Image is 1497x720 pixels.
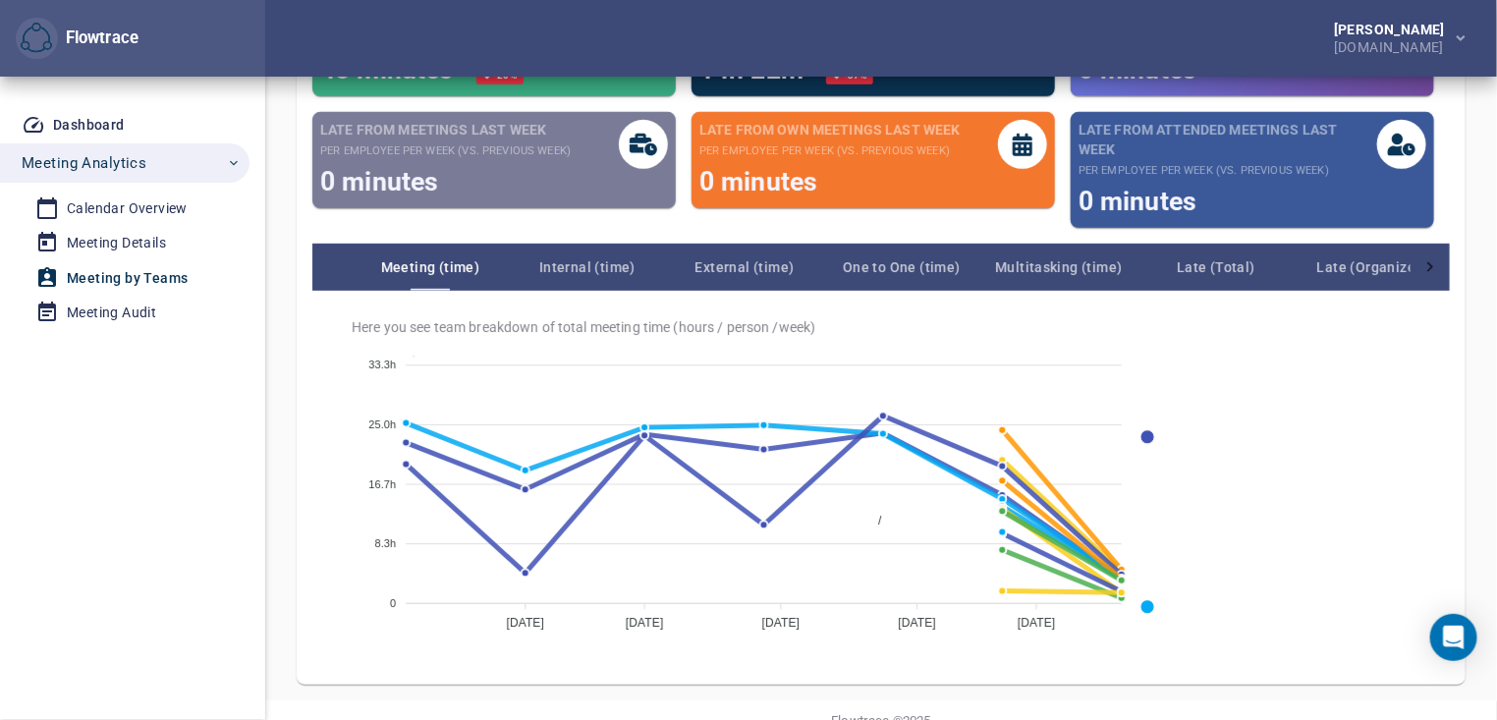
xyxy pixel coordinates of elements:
[1303,17,1481,60] button: [PERSON_NAME][DOMAIN_NAME]
[1295,255,1452,279] span: Late (Organized)
[491,70,517,81] span: -20 %
[699,143,961,159] small: per employee per week (vs. previous week)
[320,166,438,196] span: 0 minutes
[863,514,881,527] span: /
[1079,120,1377,159] span: Late from attended meetings last week
[58,27,139,50] div: Flowtrace
[509,255,666,279] span: Internal (time)
[16,18,139,60] div: Flowtrace
[842,70,867,81] span: -37 %
[507,617,545,631] tspan: [DATE]
[352,255,509,279] span: Meeting (time)
[762,617,801,631] tspan: [DATE]
[320,143,571,159] small: per employee per week (vs. previous week)
[390,598,396,610] tspan: 0
[67,231,166,255] div: Meeting Details
[352,318,1426,336] span: Here you see team breakdown of total meeting time (hours / person / week )
[1334,23,1453,36] div: [PERSON_NAME]
[67,266,188,291] div: Meeting by Teams
[53,113,125,138] div: Dashboard
[980,255,1137,279] span: Multitasking (time)
[1137,255,1295,279] span: Late (Total)
[899,617,937,631] tspan: [DATE]
[22,150,146,176] span: Meeting Analytics
[1018,617,1056,631] tspan: [DATE]
[374,538,396,550] tspan: 8.3h
[320,120,571,139] span: Late from meetings last week
[1079,186,1196,216] span: 0 minutes
[320,54,461,84] span: 48 minutes
[368,419,396,431] tspan: 25.0h
[67,196,188,221] div: Calendar Overview
[368,360,396,371] tspan: 33.3h
[1334,36,1453,54] div: [DOMAIN_NAME]
[67,301,156,325] div: Meeting Audit
[666,255,823,279] span: External (time)
[1079,54,1196,84] span: 0 minutes
[699,54,810,84] span: 14h 22m
[699,166,817,196] span: 0 minutes
[352,244,1411,291] div: Team breakdown
[626,617,664,631] tspan: [DATE]
[16,18,58,60] button: Flowtrace
[823,255,980,279] span: One to One (time)
[699,120,961,139] span: Late from own meetings last week
[368,478,396,490] tspan: 16.7h
[1430,614,1477,661] div: Open Intercom Messenger
[1079,163,1377,179] small: per employee per week (vs. previous week)
[21,23,52,54] img: Flowtrace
